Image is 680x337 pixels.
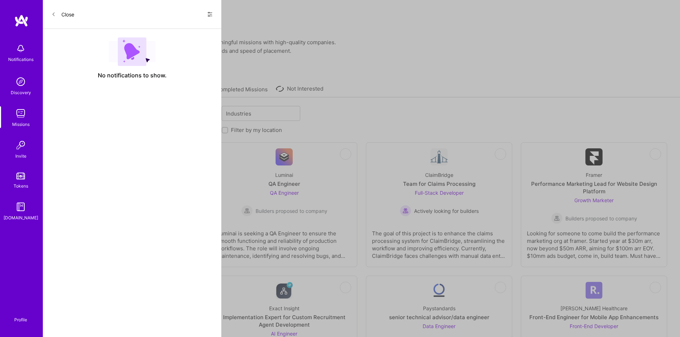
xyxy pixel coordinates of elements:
[14,106,28,121] img: teamwork
[14,41,28,56] img: bell
[14,14,29,27] img: logo
[4,214,38,221] div: [DOMAIN_NAME]
[51,9,74,20] button: Close
[12,121,30,128] div: Missions
[12,308,30,323] a: Profile
[109,37,156,66] img: empty
[14,138,28,152] img: Invite
[14,316,27,323] div: Profile
[14,75,28,89] img: discovery
[8,56,34,63] div: Notifications
[11,89,31,96] div: Discovery
[16,173,25,179] img: tokens
[14,200,28,214] img: guide book
[14,182,28,190] div: Tokens
[15,152,26,160] div: Invite
[98,72,167,79] span: No notifications to show.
